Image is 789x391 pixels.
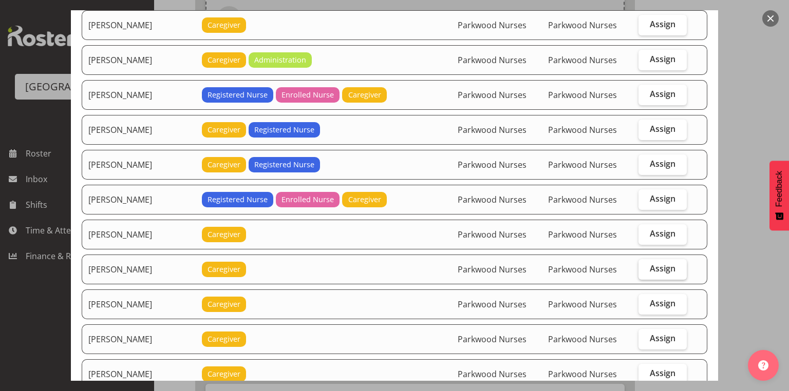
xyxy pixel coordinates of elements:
span: Assign [650,263,675,273]
span: Assign [650,298,675,308]
span: Assign [650,159,675,169]
td: [PERSON_NAME] [82,45,196,75]
span: Caregiver [208,19,240,31]
span: Parkwood Nurses [458,54,527,66]
span: Caregiver [208,159,240,170]
span: Caregiver [348,194,381,205]
span: Parkwood Nurses [458,334,527,345]
span: Caregiver [208,299,240,310]
span: Caregiver [348,89,381,101]
span: Registered Nurse [254,159,314,170]
td: [PERSON_NAME] [82,255,196,284]
span: Enrolled Nurse [281,89,334,101]
span: Parkwood Nurses [458,159,527,170]
span: Parkwood Nurses [458,89,527,101]
td: [PERSON_NAME] [82,10,196,40]
span: Registered Nurse [208,89,268,101]
span: Caregiver [208,54,240,66]
span: Assign [650,368,675,378]
span: Parkwood Nurses [458,194,527,205]
span: Parkwood Nurses [458,368,527,380]
span: Caregiver [208,124,240,135]
span: Parkwood Nurses [458,19,527,31]
button: Feedback - Show survey [769,161,789,230]
span: Registered Nurse [254,124,314,135]
span: Parkwood Nurses [548,124,617,135]
td: [PERSON_NAME] [82,185,196,214]
span: Enrolled Nurse [281,194,334,205]
span: Parkwood Nurses [548,194,617,205]
td: [PERSON_NAME] [82,324,196,354]
span: Assign [650,333,675,343]
td: [PERSON_NAME] [82,220,196,249]
span: Assign [650,124,675,134]
span: Feedback [775,171,784,207]
span: Parkwood Nurses [548,54,617,66]
span: Caregiver [208,368,240,380]
span: Assign [650,228,675,239]
span: Assign [650,89,675,99]
span: Parkwood Nurses [458,264,527,275]
span: Assign [650,19,675,29]
span: Parkwood Nurses [548,368,617,380]
span: Parkwood Nurses [548,299,617,310]
span: Administration [254,54,306,66]
td: [PERSON_NAME] [82,115,196,145]
td: [PERSON_NAME] [82,80,196,110]
span: Assign [650,54,675,64]
span: Parkwood Nurses [548,264,617,275]
span: Parkwood Nurses [458,229,527,240]
span: Parkwood Nurses [458,124,527,135]
span: Registered Nurse [208,194,268,205]
span: Parkwood Nurses [548,89,617,101]
td: [PERSON_NAME] [82,289,196,319]
span: Parkwood Nurses [548,334,617,345]
span: Parkwood Nurses [548,229,617,240]
td: [PERSON_NAME] [82,150,196,180]
span: Parkwood Nurses [548,159,617,170]
span: Caregiver [208,229,240,240]
span: Parkwood Nurses [458,299,527,310]
span: Caregiver [208,334,240,345]
span: Assign [650,193,675,204]
span: Caregiver [208,264,240,275]
td: [PERSON_NAME] [82,359,196,389]
img: help-xxl-2.png [758,360,768,370]
span: Parkwood Nurses [548,19,617,31]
